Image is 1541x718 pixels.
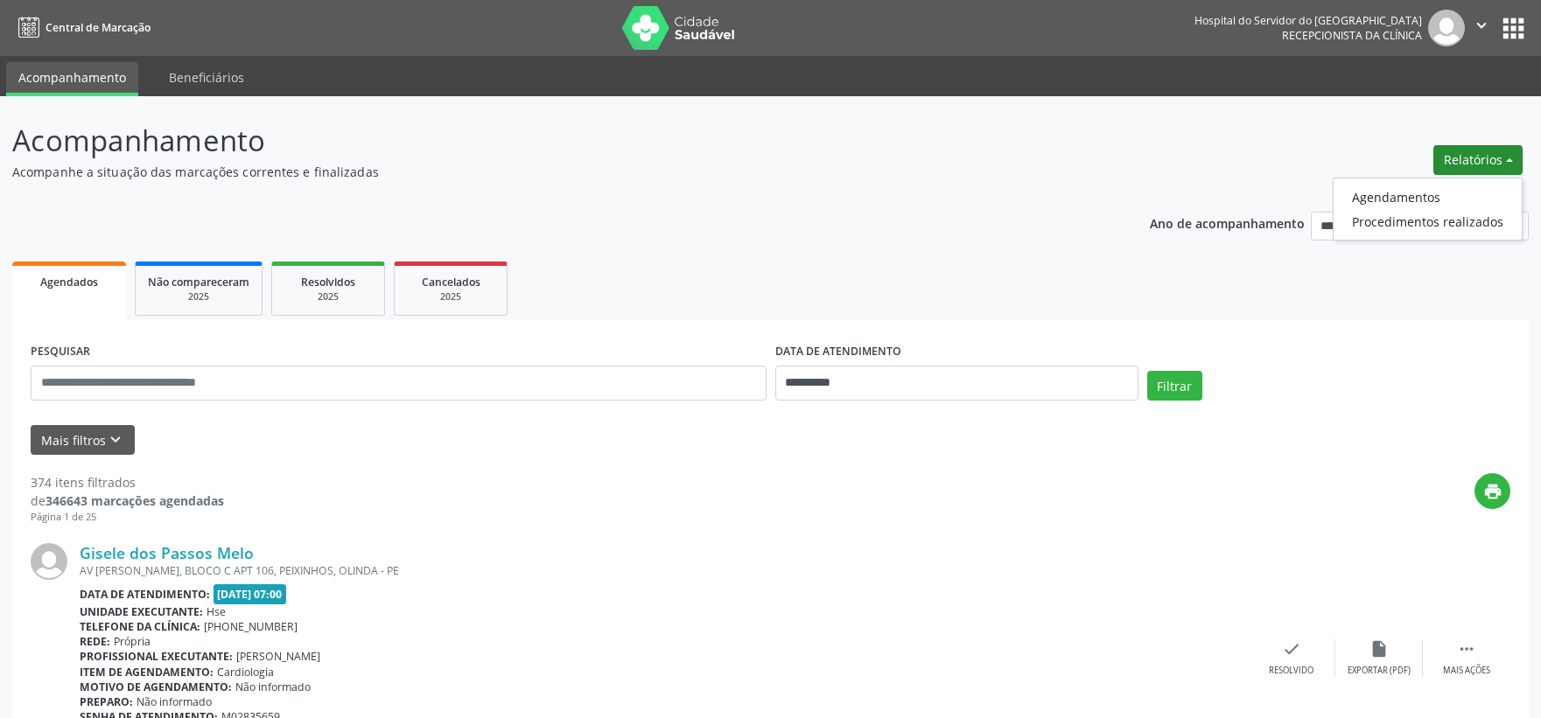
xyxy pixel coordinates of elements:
span: [PHONE_NUMBER] [204,619,298,634]
button: Relatórios [1433,145,1523,175]
span: [DATE] 07:00 [214,584,287,604]
img: img [31,543,67,580]
span: Não informado [137,694,212,709]
div: Resolvido [1269,665,1313,677]
i: insert_drive_file [1369,639,1389,659]
div: Mais ações [1443,665,1490,677]
i: print [1483,482,1502,501]
b: Data de atendimento: [80,587,210,602]
button: Filtrar [1147,371,1202,401]
button: Mais filtroskeyboard_arrow_down [31,425,135,456]
strong: 346643 marcações agendadas [46,492,224,509]
div: 2025 [407,290,494,303]
span: Central de Marcação [46,20,151,35]
div: 2025 [284,290,372,303]
i:  [1472,16,1491,35]
span: Resolvidos [301,275,355,289]
ul: Relatórios [1333,178,1523,240]
p: Acompanhe a situação das marcações correntes e finalizadas [12,163,1074,181]
span: Agendados [40,275,98,289]
i: keyboard_arrow_down [106,430,125,450]
span: Hse [207,604,226,619]
a: Gisele dos Passos Melo [80,543,254,562]
p: Acompanhamento [12,119,1074,163]
button: print [1474,473,1510,509]
div: 374 itens filtrados [31,473,224,491]
div: 2025 [148,290,249,303]
b: Unidade executante: [80,604,203,619]
a: Procedimentos realizados [1334,209,1522,234]
span: Recepcionista da clínica [1282,28,1422,43]
b: Telefone da clínica: [80,619,200,634]
b: Preparo: [80,694,133,709]
img: img [1428,10,1465,46]
a: Agendamentos [1334,185,1522,209]
div: AV [PERSON_NAME], BLOCO C APT 106, PEIXINHOS, OLINDA - PE [80,563,1248,578]
i:  [1457,639,1476,659]
div: de [31,491,224,510]
b: Item de agendamento: [80,665,214,680]
button: apps [1498,13,1529,44]
div: Exportar (PDF) [1348,665,1411,677]
b: Motivo de agendamento: [80,680,232,694]
span: Cardiologia [217,665,274,680]
i: check [1282,639,1301,659]
label: PESQUISAR [31,338,90,366]
div: Página 1 de 25 [31,510,224,525]
span: Própria [114,634,151,649]
a: Acompanhamento [6,62,138,96]
a: Central de Marcação [12,13,151,42]
b: Rede: [80,634,110,649]
b: Profissional executante: [80,649,233,664]
a: Beneficiários [157,62,256,93]
span: Cancelados [422,275,480,289]
span: Não compareceram [148,275,249,289]
div: Hospital do Servidor do [GEOGRAPHIC_DATA] [1194,13,1422,28]
span: Não informado [235,680,311,694]
label: DATA DE ATENDIMENTO [775,338,901,366]
button:  [1465,10,1498,46]
p: Ano de acompanhamento [1150,212,1305,234]
span: [PERSON_NAME] [236,649,320,664]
